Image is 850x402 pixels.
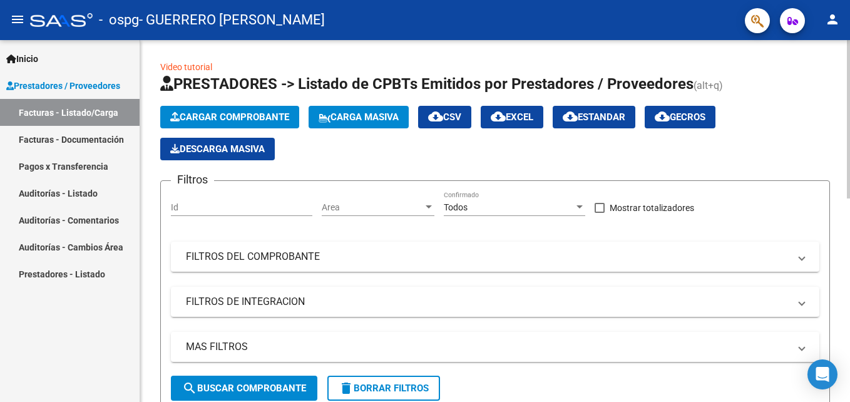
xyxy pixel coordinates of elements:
mat-icon: cloud_download [563,109,578,124]
mat-icon: search [182,381,197,396]
span: Carga Masiva [319,111,399,123]
mat-panel-title: FILTROS DEL COMPROBANTE [186,250,789,264]
span: CSV [428,111,461,123]
span: Inicio [6,52,38,66]
span: Todos [444,202,468,212]
span: - ospg [99,6,139,34]
button: Gecros [645,106,715,128]
mat-panel-title: FILTROS DE INTEGRACION [186,295,789,309]
app-download-masive: Descarga masiva de comprobantes (adjuntos) [160,138,275,160]
span: Borrar Filtros [339,383,429,394]
span: Prestadores / Proveedores [6,79,120,93]
mat-icon: delete [339,381,354,396]
mat-icon: menu [10,12,25,27]
button: CSV [418,106,471,128]
a: Video tutorial [160,62,212,72]
button: EXCEL [481,106,543,128]
mat-panel-title: MAS FILTROS [186,340,789,354]
mat-expansion-panel-header: FILTROS DEL COMPROBANTE [171,242,819,272]
mat-expansion-panel-header: MAS FILTROS [171,332,819,362]
span: PRESTADORES -> Listado de CPBTs Emitidos por Prestadores / Proveedores [160,75,694,93]
span: - GUERRERO [PERSON_NAME] [139,6,325,34]
h3: Filtros [171,171,214,188]
mat-icon: cloud_download [491,109,506,124]
span: Area [322,202,423,213]
button: Borrar Filtros [327,376,440,401]
span: Mostrar totalizadores [610,200,694,215]
button: Descarga Masiva [160,138,275,160]
span: Descarga Masiva [170,143,265,155]
mat-icon: person [825,12,840,27]
span: Estandar [563,111,625,123]
button: Estandar [553,106,635,128]
button: Cargar Comprobante [160,106,299,128]
span: Buscar Comprobante [182,383,306,394]
button: Carga Masiva [309,106,409,128]
span: Gecros [655,111,705,123]
div: Open Intercom Messenger [807,359,837,389]
mat-icon: cloud_download [655,109,670,124]
span: (alt+q) [694,80,723,91]
mat-icon: cloud_download [428,109,443,124]
button: Buscar Comprobante [171,376,317,401]
mat-expansion-panel-header: FILTROS DE INTEGRACION [171,287,819,317]
span: EXCEL [491,111,533,123]
span: Cargar Comprobante [170,111,289,123]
